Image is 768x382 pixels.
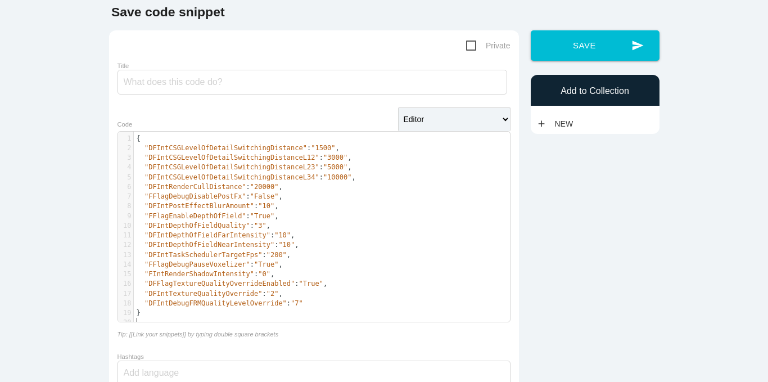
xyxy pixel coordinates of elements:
div: 2 [118,143,133,153]
label: Code [118,121,133,128]
span: : , [137,241,299,249]
div: 3 [118,153,133,163]
span: : , [137,192,283,200]
span: "FIntRenderShadowIntensity" [144,270,254,278]
span: : , [137,144,340,152]
span: "FFlagDebugPauseVoxelizer" [144,260,250,268]
span: "DFIntDepthOfFieldFarIntensity" [144,231,270,239]
i: send [631,30,644,61]
span: { [137,134,141,142]
div: 11 [118,231,133,240]
span: "20000" [250,183,279,191]
input: What does this code do? [118,70,507,95]
span: "1500" [311,144,335,152]
span: "True" [299,280,323,287]
span: : , [137,231,295,239]
button: sendSave [531,30,659,61]
span: : , [137,270,275,278]
span: "DFFlagTextureQualityOverrideEnabled" [144,280,295,287]
div: 17 [118,289,133,299]
label: Hashtags [118,353,144,360]
h6: Add to Collection [536,86,654,96]
span: "DFIntPostEffectBlurAmount" [144,202,254,210]
span: "True" [254,260,278,268]
span: "DFIntCSGLevelOfDetailSwitchingDistanceL34" [144,173,319,181]
b: Save code snippet [111,5,225,19]
div: 12 [118,240,133,250]
span: "5000" [323,163,347,171]
div: 19 [118,308,133,318]
span: : , [137,260,283,268]
label: Title [118,62,129,69]
span: "DFIntDepthOfFieldNearIntensity" [144,241,274,249]
span: "FFlagDebugDisablePostFx" [144,192,246,200]
span: : , [137,222,271,230]
div: 20 [118,318,133,327]
span: : , [137,173,356,181]
i: add [536,114,546,134]
div: 4 [118,163,133,172]
div: 18 [118,299,133,308]
div: 7 [118,192,133,201]
div: 13 [118,250,133,260]
span: "2" [266,290,279,298]
span: : , [137,183,283,191]
span: "DFIntRenderCullDistance" [144,183,246,191]
div: 1 [118,134,133,143]
span: "3000" [323,154,347,161]
div: 6 [118,182,133,192]
span: "DFIntDepthOfFieldQuality" [144,222,250,230]
span: "False" [250,192,279,200]
span: "10" [258,202,274,210]
span: "DFIntDebugFRMQualityLevelOverride" [144,299,287,307]
div: 5 [118,173,133,182]
span: : , [137,163,352,171]
span: : , [137,251,291,259]
div: 9 [118,212,133,221]
div: 8 [118,201,133,211]
span: "DFIntCSGLevelOfDetailSwitchingDistanceL12" [144,154,319,161]
span: "10000" [323,173,352,181]
span: "10" [278,241,295,249]
span: } [137,309,141,317]
span: Private [466,39,511,53]
span: : , [137,202,279,210]
div: 16 [118,279,133,289]
span: : , [137,154,352,161]
div: 14 [118,260,133,269]
span: "200" [266,251,287,259]
span: : , [137,212,279,220]
span: "True" [250,212,274,220]
span: "10" [274,231,291,239]
span: "3" [254,222,266,230]
a: addNew [536,114,579,134]
i: Tip: [[Link your snippets]] by typing double square brackets [118,331,279,338]
div: 15 [118,269,133,279]
span: "DFIntTaskSchedulerTargetFps" [144,251,263,259]
span: : , [137,280,328,287]
span: "0" [258,270,270,278]
div: 10 [118,221,133,231]
span: "7" [291,299,303,307]
span: "DFIntTextureQualityOverride" [144,290,263,298]
span: "FFlagEnableDepthOfField" [144,212,246,220]
span: "DFIntCSGLevelOfDetailSwitchingDistanceL23" [144,163,319,171]
span: "DFIntCSGLevelOfDetailSwitchingDistance" [144,144,307,152]
span: : [137,299,303,307]
span: : , [137,290,283,298]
